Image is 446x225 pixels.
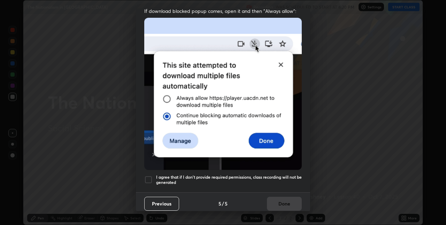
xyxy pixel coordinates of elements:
[222,200,224,207] h4: /
[144,8,302,14] span: If download blocked popup comes, open it and then "Always allow":
[218,200,221,207] h4: 5
[156,174,302,185] h5: I agree that if I don't provide required permissions, class recording will not be generated
[144,18,302,170] img: downloads-permission-blocked.gif
[225,200,228,207] h4: 5
[144,197,179,211] button: Previous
